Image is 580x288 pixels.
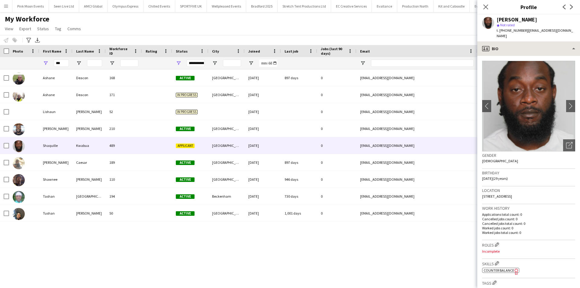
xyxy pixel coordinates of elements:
[281,154,317,171] div: 897 days
[39,86,72,103] div: Ashane
[106,137,142,154] div: 489
[79,0,108,12] button: AMCI Global
[223,60,241,67] input: City Filter Input
[208,188,245,205] div: Beckenham
[356,171,477,188] div: [EMAIL_ADDRESS][DOMAIN_NAME]
[482,153,575,158] h3: Gender
[245,188,281,205] div: [DATE]
[317,86,356,103] div: 0
[317,171,356,188] div: 0
[55,26,61,31] span: Tag
[482,260,575,267] h3: Skills
[39,188,72,205] div: Tashan
[13,208,25,220] img: Tushan Joseph
[76,60,82,66] button: Open Filter Menu
[5,15,49,24] span: My Workforce
[497,28,528,33] span: t. [PHONE_NUMBER]
[72,154,106,171] div: Caesar
[360,60,366,66] button: Open Filter Menu
[13,174,25,186] img: Shawnee Eddy
[208,205,245,222] div: [GEOGRAPHIC_DATA]
[208,120,245,137] div: [GEOGRAPHIC_DATA]
[281,188,317,205] div: 730 days
[563,139,575,151] div: Open photos pop-in
[372,0,397,12] button: Evallance
[176,93,198,97] span: In progress
[281,171,317,188] div: 946 days
[39,137,72,154] div: Shaquille
[176,60,181,66] button: Open Filter Menu
[13,89,25,102] img: Ashane Deacon
[39,154,72,171] div: [PERSON_NAME]
[259,60,277,67] input: Joined Filter Input
[176,144,195,148] span: Applicant
[146,49,157,53] span: Rating
[39,70,72,86] div: Ashane
[2,25,16,33] a: View
[356,205,477,222] div: [EMAIL_ADDRESS][DOMAIN_NAME]
[76,49,94,53] span: Last Name
[356,154,477,171] div: [EMAIL_ADDRESS][DOMAIN_NAME]
[278,0,331,12] button: Stretch Tent Productions Ltd
[360,49,370,53] span: Email
[175,0,207,12] button: SPORTFIVE UK
[245,86,281,103] div: [DATE]
[208,154,245,171] div: [GEOGRAPHIC_DATA]
[484,268,514,273] span: Counter Balance
[106,70,142,86] div: 168
[321,47,346,56] span: Jobs (last 90 days)
[482,159,518,163] span: [DEMOGRAPHIC_DATA]
[39,171,72,188] div: Shawnee
[497,28,573,38] span: | [EMAIL_ADDRESS][DOMAIN_NAME]
[13,157,25,169] img: Shaun Caesar
[176,110,198,114] span: In progress
[482,188,575,193] h3: Location
[5,26,13,31] span: View
[245,205,281,222] div: [DATE]
[356,188,477,205] div: [EMAIL_ADDRESS][DOMAIN_NAME]
[212,60,217,66] button: Open Filter Menu
[482,217,575,221] p: Cancelled jobs count: 0
[106,205,142,222] div: 50
[72,205,106,222] div: [PERSON_NAME]
[65,25,83,33] a: Comms
[72,188,106,205] div: [GEOGRAPHIC_DATA]-[GEOGRAPHIC_DATA]
[317,137,356,154] div: 0
[497,17,537,22] div: [PERSON_NAME]
[281,70,317,86] div: 897 days
[500,23,515,27] span: Not rated
[317,103,356,120] div: 0
[106,188,142,205] div: 194
[245,120,281,137] div: [DATE]
[72,70,106,86] div: Deacon
[13,73,25,85] img: Ashane Deacon
[176,76,195,80] span: Active
[317,154,356,171] div: 0
[49,0,79,12] button: Seen Live Ltd
[482,194,512,199] span: [STREET_ADDRESS]
[317,205,356,222] div: 0
[106,86,142,103] div: 171
[106,103,142,120] div: 52
[54,60,69,67] input: First Name Filter Input
[482,226,575,230] p: Worked jobs count: 0
[106,154,142,171] div: 189
[13,140,25,152] img: Shaquille Kwabua
[208,171,245,188] div: [GEOGRAPHIC_DATA]
[356,70,477,86] div: [EMAIL_ADDRESS][DOMAIN_NAME]
[176,177,195,182] span: Active
[331,0,372,12] button: EC Creative Services
[208,70,245,86] div: [GEOGRAPHIC_DATA]
[19,26,31,31] span: Export
[176,211,195,216] span: Active
[317,120,356,137] div: 0
[43,49,61,53] span: First Name
[477,41,580,56] div: Bio
[43,60,48,66] button: Open Filter Menu
[245,137,281,154] div: [DATE]
[356,86,477,103] div: [EMAIL_ADDRESS][DOMAIN_NAME]
[371,60,474,67] input: Email Filter Input
[13,191,25,203] img: Tashan Melbourne-Baynes
[67,26,81,31] span: Comms
[482,230,575,235] p: Worked jobs total count: 0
